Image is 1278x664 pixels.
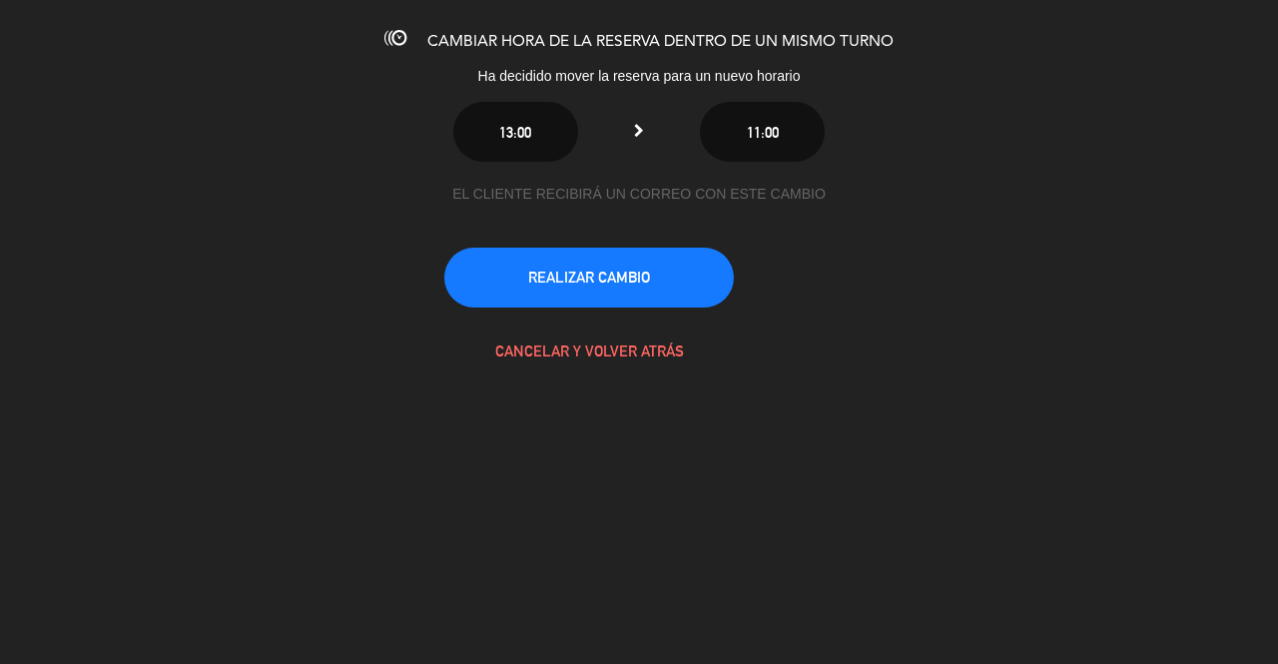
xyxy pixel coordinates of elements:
button: CANCELAR Y VOLVER ATRÁS [444,322,734,381]
span: 13:00 [499,124,531,141]
div: EL CLIENTE RECIBIRÁ UN CORREO CON ESTE CAMBIO [444,183,834,206]
span: CAMBIAR HORA DE LA RESERVA DENTRO DE UN MISMO TURNO [427,34,894,50]
span: 11:00 [747,124,779,141]
button: 13:00 [453,102,578,162]
button: REALIZAR CAMBIO [444,248,734,308]
button: 11:00 [700,102,825,162]
div: Ha decidido mover la reserva para un nuevo horario [310,65,968,88]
